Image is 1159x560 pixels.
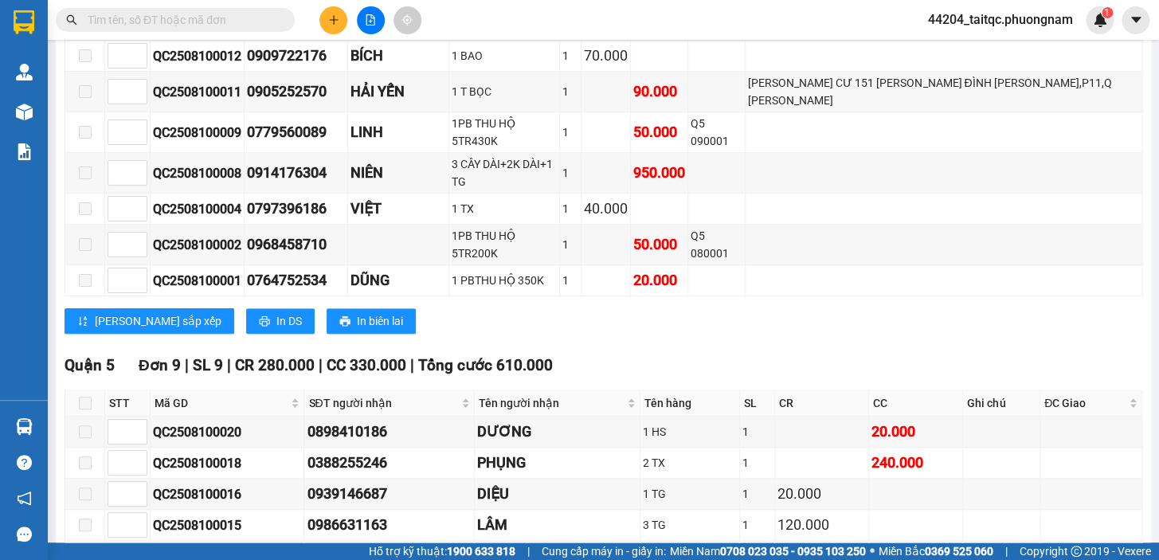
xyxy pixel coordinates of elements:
img: logo-vxr [14,10,34,34]
div: Q5 080001 [691,227,742,262]
input: Tìm tên, số ĐT hoặc mã đơn [88,11,276,29]
th: STT [105,390,151,417]
div: QC2508100002 [153,235,241,255]
div: 40.000 [584,198,628,220]
td: 0764752534 [245,265,348,296]
span: | [410,356,414,374]
div: QC2508100015 [153,515,301,535]
div: QC2508100011 [153,82,241,102]
div: 3 TG [643,516,737,534]
div: 1 HS [643,423,737,441]
th: SL [740,390,775,417]
span: aim [401,14,413,25]
div: QC2508100009 [153,123,241,143]
div: QC2508100018 [153,453,301,473]
div: QC2508100004 [153,199,241,219]
button: caret-down [1122,6,1149,34]
button: aim [394,6,421,34]
div: 1 [562,200,578,217]
td: DŨNG [348,265,449,296]
span: SL 9 [193,356,223,374]
div: 0905252570 [247,80,345,103]
div: 20.000 [871,421,960,443]
td: 0914176304 [245,153,348,194]
td: QC2508100012 [151,41,245,72]
div: 1 [562,164,578,182]
div: BÍCH [350,45,446,67]
div: DƯƠNG [477,421,637,443]
div: 1 PBTHU HỘ 350K [452,272,557,289]
button: file-add [357,6,385,34]
td: QC2508100009 [151,112,245,153]
span: printer [259,315,270,328]
span: Tên người nhận [479,394,624,412]
img: solution-icon [16,143,33,160]
div: 0968458710 [247,233,345,256]
span: copyright [1071,546,1082,557]
td: VIỆT [348,194,449,225]
td: HẢI YẾN [348,72,449,112]
div: 1PB THU HỘ 5TR430K [452,115,557,150]
div: LÂM [477,514,637,536]
div: 50.000 [633,233,685,256]
td: 0968458710 [245,225,348,265]
td: NIÊN [348,153,449,194]
button: sort-ascending[PERSON_NAME] sắp xếp [65,308,234,334]
td: QC2508100001 [151,265,245,296]
strong: 0369 525 060 [925,545,993,558]
div: VIỆT [350,198,446,220]
td: DƯƠNG [475,417,640,448]
div: 1 TX [452,200,557,217]
div: QC2508100001 [153,271,241,291]
div: 1 [562,123,578,141]
span: | [227,356,231,374]
span: Mã GD [155,394,288,412]
span: SĐT người nhận [308,394,457,412]
th: CR [775,390,869,417]
div: HẢI YẾN [350,80,446,103]
span: file-add [365,14,376,25]
td: QC2508100016 [151,479,304,510]
div: Q5 090001 [691,115,742,150]
span: Tổng cước 610.000 [418,356,553,374]
div: 1 [742,485,772,503]
span: message [17,527,32,542]
span: | [319,356,323,374]
div: 1PB THU HỘ 5TR200K [452,227,557,262]
div: 0986631163 [307,514,471,536]
span: CR 280.000 [235,356,315,374]
div: 0779560089 [247,121,345,143]
span: notification [17,491,32,506]
span: Hỗ trợ kỹ thuật: [369,542,515,560]
div: 1 [742,423,772,441]
span: Miền Bắc [879,542,993,560]
div: 0797396186 [247,198,345,220]
span: | [185,356,189,374]
div: 0388255246 [307,452,471,474]
div: 1 [562,236,578,253]
span: ĐC Giao [1044,394,1126,412]
td: QC2508100018 [151,448,304,479]
span: question-circle [17,455,32,470]
span: Đơn 9 [139,356,181,374]
img: warehouse-icon [16,104,33,120]
strong: 0708 023 035 - 0935 103 250 [720,545,866,558]
td: 0986631163 [304,510,474,541]
div: 1 T BỌC [452,83,557,100]
td: QC2508100004 [151,194,245,225]
div: PHỤNG [477,452,637,474]
td: 0898410186 [304,417,474,448]
span: plus [328,14,339,25]
div: LINH [350,121,446,143]
span: search [66,14,77,25]
td: 0905252570 [245,72,348,112]
div: 1 TG [643,485,737,503]
div: QC2508100020 [153,422,301,442]
img: warehouse-icon [16,418,33,435]
div: QC2508100008 [153,163,241,183]
div: 1 [742,516,772,534]
span: 1 [1104,7,1110,18]
div: 20.000 [777,483,866,505]
div: 0939146687 [307,483,471,505]
div: 1 [742,454,772,472]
